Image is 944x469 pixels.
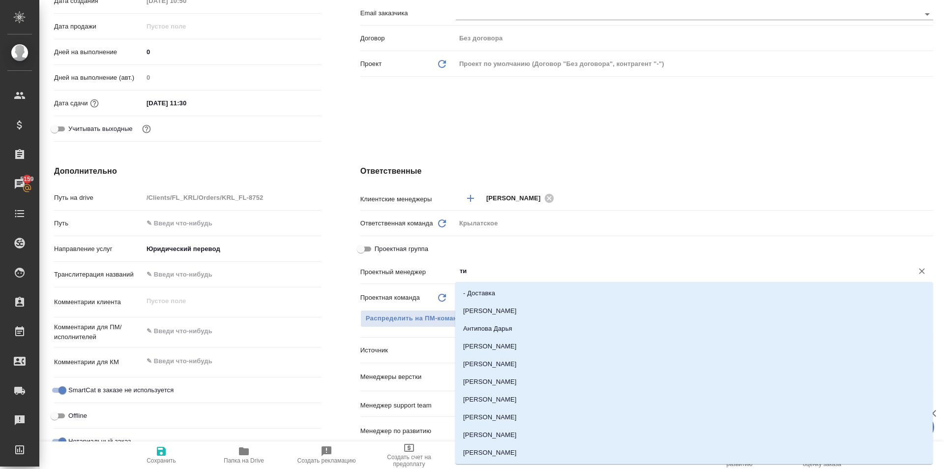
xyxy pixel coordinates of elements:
li: [PERSON_NAME] [455,426,933,444]
button: Добавить менеджера [459,187,482,210]
p: Email заказчика [360,8,456,18]
h4: Дополнительно [54,165,321,177]
li: [PERSON_NAME] [455,444,933,462]
li: [PERSON_NAME] [455,408,933,426]
li: - Доставка [455,284,933,302]
button: Close [928,270,930,272]
button: Папка на Drive [203,441,285,469]
span: SmartCat в заказе не используется [68,385,174,395]
p: Комментарии для КМ [54,357,143,367]
button: Распределить на ПМ-команду [360,310,471,327]
span: Создать рекламацию [297,457,356,464]
button: Очистить [915,264,929,278]
span: Проектная группа [375,244,428,254]
div: [PERSON_NAME] [486,192,557,204]
span: Папка на Drive [224,457,264,464]
span: Offline [68,411,87,421]
p: Дней на выполнение (авт.) [54,73,143,83]
p: Источник [360,345,456,355]
span: Нотариальный заказ [68,437,131,446]
input: Пустое поле [143,70,321,85]
li: [PERSON_NAME] [455,355,933,373]
p: Клиентские менеджеры [360,194,456,204]
p: Транслитерация названий [54,270,143,280]
input: ✎ Введи что-нибудь [143,45,321,59]
p: Комментарии для ПМ/исполнителей [54,322,143,342]
span: 5159 [14,174,39,184]
button: Выбери, если сб и вс нужно считать рабочими днями для выполнения заказа. [140,123,153,135]
li: [PERSON_NAME] [455,338,933,355]
p: Дата продажи [54,22,143,31]
div: Крылатское [456,215,933,232]
span: Сохранить [147,457,176,464]
button: Создать счет на предоплату [368,441,450,469]
p: Путь [54,219,143,228]
h4: Ответственные [360,165,933,177]
p: Дата сдачи [54,98,88,108]
li: [PERSON_NAME] [455,391,933,408]
span: [PERSON_NAME] [486,193,547,203]
button: Создать рекламацию [285,441,368,469]
span: Учитывать выходные [68,124,133,134]
p: Проектный менеджер [360,267,456,277]
input: ✎ Введи что-нибудь [143,267,321,281]
p: Ответственная команда [360,219,433,228]
span: Создать счет на предоплату [374,454,444,468]
input: ✎ Введи что-нибудь [459,265,897,277]
a: 5159 [2,172,37,196]
input: ✎ Введи что-нибудь [143,96,229,110]
div: Проект по умолчанию (Договор "Без договора", контрагент "-") [456,56,933,72]
p: Дней на выполнение [54,47,143,57]
p: Комментарии клиента [54,297,143,307]
p: Путь на drive [54,193,143,203]
p: Договор [360,33,456,43]
li: [PERSON_NAME] [455,302,933,320]
li: Антипова Дарья [455,320,933,338]
li: [PERSON_NAME] [455,373,933,391]
div: Юридический перевод [143,241,321,257]
input: Пустое поле [143,190,321,205]
button: Если добавить услуги и заполнить их объемом, то дата рассчитается автоматически [88,97,101,110]
p: Менеджер по развитию [360,426,456,436]
input: Пустое поле [143,19,229,33]
button: Open [928,197,930,199]
button: Сохранить [120,441,203,469]
p: Менеджер support team [360,401,456,410]
p: Направление услуг [54,244,143,254]
input: Пустое поле [456,31,933,45]
p: Проектная команда [360,293,420,303]
p: Проект [360,59,382,69]
span: Распределить на ПМ-команду [366,313,466,324]
input: ✎ Введи что-нибудь [143,216,321,230]
button: Заявка на доставку [450,441,533,469]
p: Менеджеры верстки [360,372,456,382]
button: Open [920,7,934,21]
